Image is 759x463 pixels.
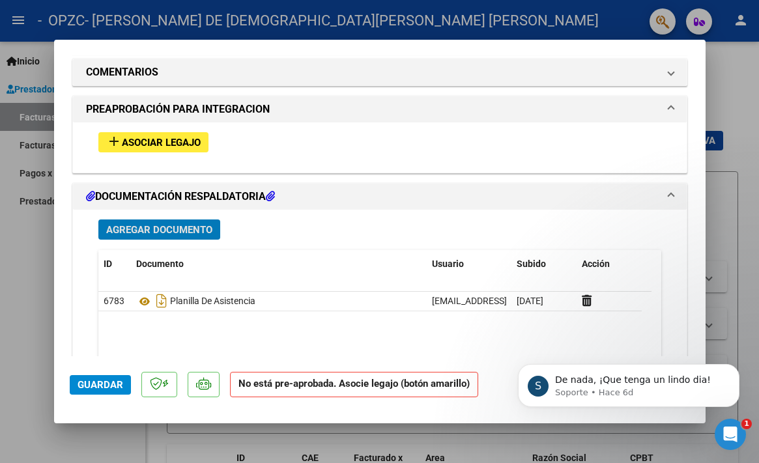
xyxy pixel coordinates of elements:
iframe: Intercom notifications mensaje [498,337,759,428]
span: 1 [741,419,752,429]
span: Usuario [432,259,464,269]
span: [EMAIL_ADDRESS][PERSON_NAME][DOMAIN_NAME] - [PERSON_NAME] [432,296,723,306]
datatable-header-cell: Documento [131,250,427,278]
span: [DATE] [517,296,543,306]
mat-expansion-panel-header: COMENTARIOS [73,59,687,85]
mat-expansion-panel-header: DOCUMENTACIÓN RESPALDATORIA [73,184,687,210]
h1: PREAPROBACIÓN PARA INTEGRACION [86,102,270,117]
i: Descargar documento [153,290,170,311]
span: Asociar Legajo [122,137,201,148]
span: Documento [136,259,184,269]
button: Guardar [70,375,131,395]
span: 6783 [104,296,124,306]
button: Asociar Legajo [98,132,208,152]
strong: No está pre-aprobada. Asocie legajo (botón amarillo) [230,372,478,397]
button: Agregar Documento [98,219,220,240]
mat-icon: add [106,133,122,149]
span: Guardar [78,379,123,391]
mat-expansion-panel-header: PREAPROBACIÓN PARA INTEGRACION [73,96,687,122]
div: PREAPROBACIÓN PARA INTEGRACION [73,122,687,173]
span: Subido [517,259,546,269]
datatable-header-cell: Acción [577,250,642,278]
iframe: Intercom live chat [715,419,746,450]
span: Acción [582,259,610,269]
span: ID [104,259,112,269]
span: Planilla De Asistencia [136,296,255,307]
datatable-header-cell: Subido [511,250,577,278]
h1: DOCUMENTACIÓN RESPALDATORIA [86,189,275,204]
datatable-header-cell: Usuario [427,250,511,278]
span: Agregar Documento [106,224,212,236]
h1: COMENTARIOS [86,64,158,80]
datatable-header-cell: ID [98,250,131,278]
